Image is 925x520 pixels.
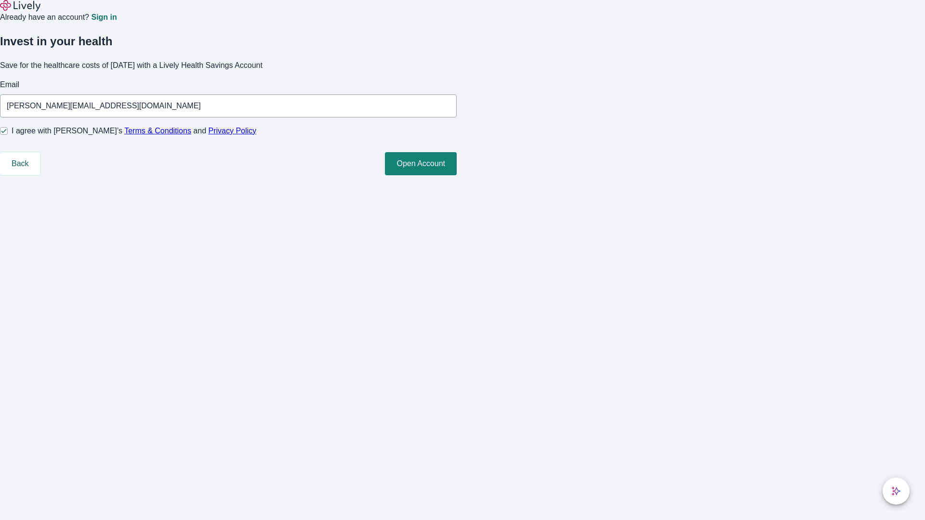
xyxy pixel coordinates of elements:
a: Terms & Conditions [124,127,191,135]
svg: Lively AI Assistant [891,486,901,496]
span: I agree with [PERSON_NAME]’s and [12,125,256,137]
a: Sign in [91,13,117,21]
button: chat [883,478,910,505]
a: Privacy Policy [209,127,257,135]
button: Open Account [385,152,457,175]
